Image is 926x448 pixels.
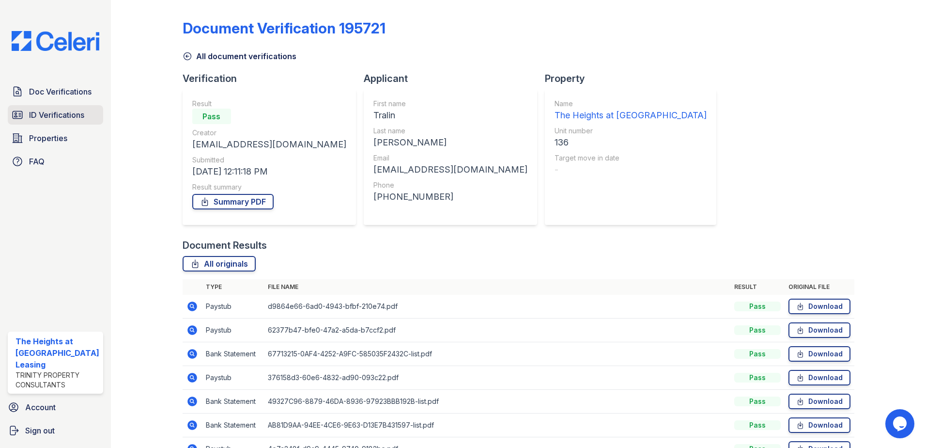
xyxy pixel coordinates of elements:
div: Pass [734,420,781,430]
div: - [555,163,707,176]
div: Document Results [183,239,267,252]
th: Result [730,279,785,295]
td: 49327C96-8879-46DA-8936-97923BBB192B-list.pdf [264,390,731,414]
div: Email [373,153,527,163]
div: [PERSON_NAME] [373,136,527,149]
iframe: chat widget [885,409,916,438]
a: All originals [183,256,256,272]
a: Name The Heights at [GEOGRAPHIC_DATA] [555,99,707,122]
td: Paystub [202,319,264,342]
span: Sign out [25,425,55,436]
div: Result summary [192,182,346,192]
div: 136 [555,136,707,149]
td: Paystub [202,295,264,319]
div: Result [192,99,346,109]
span: FAQ [29,156,45,167]
div: [PHONE_NUMBER] [373,190,527,204]
td: Bank Statement [202,390,264,414]
a: Download [788,299,850,314]
div: Unit number [555,126,707,136]
a: Download [788,417,850,433]
td: 376158d3-60e6-4832-ad90-093c22.pdf [264,366,731,390]
a: ID Verifications [8,105,103,125]
div: The Heights at [GEOGRAPHIC_DATA] Leasing [15,336,99,370]
div: [EMAIL_ADDRESS][DOMAIN_NAME] [192,138,346,151]
div: Pass [192,109,231,124]
div: Property [545,72,724,85]
td: Bank Statement [202,414,264,437]
td: 67713215-0AF4-4252-A9FC-585035F2432C-list.pdf [264,342,731,366]
td: 62377b47-bfe0-47a2-a5da-b7ccf2.pdf [264,319,731,342]
div: Target move in date [555,153,707,163]
div: Pass [734,349,781,359]
div: Creator [192,128,346,138]
a: Doc Verifications [8,82,103,101]
div: Last name [373,126,527,136]
a: Download [788,394,850,409]
div: Verification [183,72,364,85]
div: Pass [734,373,781,383]
a: All document verifications [183,50,296,62]
td: d9864e66-6ad0-4943-bfbf-210e74.pdf [264,295,731,319]
div: Phone [373,180,527,190]
div: Applicant [364,72,545,85]
a: Properties [8,128,103,148]
div: Document Verification 195721 [183,19,386,37]
div: Name [555,99,707,109]
th: File name [264,279,731,295]
span: Properties [29,132,67,144]
span: Doc Verifications [29,86,92,97]
a: Download [788,322,850,338]
th: Original file [785,279,854,295]
a: Download [788,346,850,362]
div: [EMAIL_ADDRESS][DOMAIN_NAME] [373,163,527,176]
div: The Heights at [GEOGRAPHIC_DATA] [555,109,707,122]
span: ID Verifications [29,109,84,121]
div: Tralin [373,109,527,122]
span: Account [25,401,56,413]
th: Type [202,279,264,295]
td: Paystub [202,366,264,390]
a: Sign out [4,421,107,440]
td: Bank Statement [202,342,264,366]
div: Pass [734,302,781,311]
a: FAQ [8,152,103,171]
a: Account [4,398,107,417]
div: First name [373,99,527,109]
img: CE_Logo_Blue-a8612792a0a2168367f1c8372b55b34899dd931a85d93a1a3d3e32e68fde9ad4.png [4,31,107,51]
div: Submitted [192,155,346,165]
div: [DATE] 12:11:18 PM [192,165,346,178]
div: Pass [734,397,781,406]
td: AB81D9AA-94EE-4CE6-9E63-D13E7B431597-list.pdf [264,414,731,437]
a: Download [788,370,850,385]
a: Summary PDF [192,194,274,209]
div: Pass [734,325,781,335]
div: Trinity Property Consultants [15,370,99,390]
